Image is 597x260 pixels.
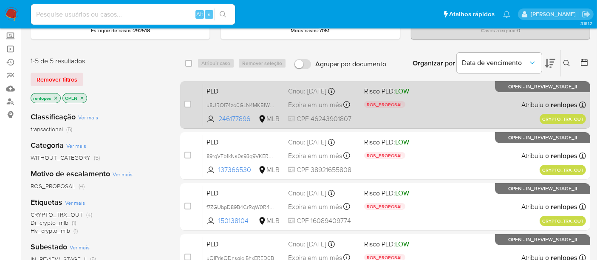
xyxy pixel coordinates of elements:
[208,10,210,18] span: s
[531,10,579,18] p: renato.lopes@mercadopago.com.br
[503,11,510,18] a: Notificações
[449,10,495,19] span: Atalhos rápidos
[582,10,591,19] a: Sair
[580,20,593,27] span: 3.161.2
[214,8,232,20] button: search-icon
[31,9,235,20] input: Pesquise usuários ou casos...
[196,10,203,18] span: Alt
